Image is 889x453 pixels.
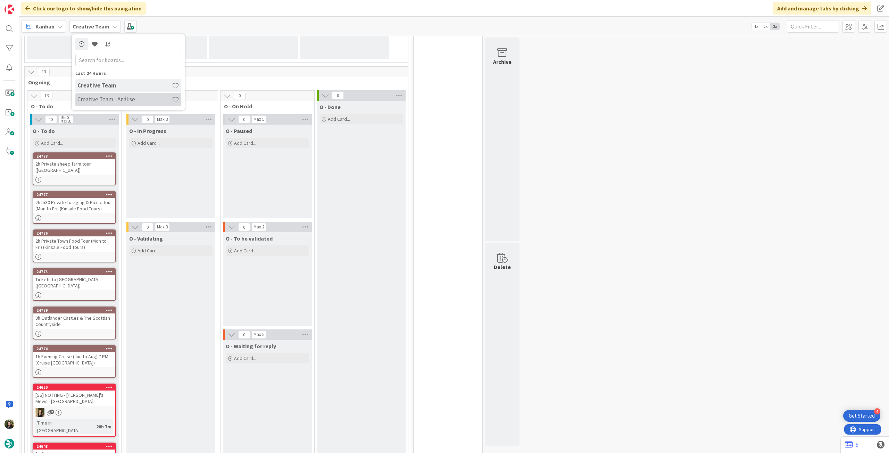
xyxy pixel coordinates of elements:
[234,248,256,254] span: Add Card...
[751,23,761,30] span: 1x
[33,230,115,252] div: 247762h Private Town Food Tour (Mon to Fri) (Kinsale Food Tours)
[33,198,115,213] div: 2h2h30 Private foraging & Picnic Tour (Mon to Fri) (Kinsale Food Tours)
[33,313,115,329] div: 9h Outlander Castles & The Scottish Countryside
[50,410,54,414] span: 2
[33,443,115,450] div: 24648
[33,236,115,252] div: 2h Private Town Food Tour (Mon to Fri) (Kinsale Food Tours)
[5,419,14,429] img: BC
[15,1,32,9] span: Support
[33,307,115,313] div: 24779
[5,439,14,448] img: avatar
[36,192,115,197] div: 24777
[254,333,264,336] div: Max 5
[224,103,306,110] span: O - On Hold
[332,91,344,100] span: 0
[60,116,69,119] div: Min 0
[41,140,63,146] span: Add Card...
[33,391,115,406] div: [SS] NOTTING - [PERSON_NAME]'s Mews - [GEOGRAPHIC_DATA]
[773,2,871,15] div: Add and manage tabs by clicking
[35,408,44,417] img: SP
[33,275,115,290] div: Tickets to [GEOGRAPHIC_DATA] ([GEOGRAPHIC_DATA])
[33,408,115,417] div: SP
[33,153,115,159] div: 24778
[226,235,273,242] span: O - To be validated
[35,22,55,31] span: Kanban
[77,82,172,89] h4: Creative Team
[28,79,399,86] span: Ongoing
[33,384,115,406] div: 24650[SS] NOTTING - [PERSON_NAME]'s Mews - [GEOGRAPHIC_DATA]
[238,330,250,339] span: 0
[38,68,50,76] span: 13
[787,20,839,33] input: Quick Filter...
[33,269,115,275] div: 24775
[33,384,115,391] div: 24650
[36,308,115,313] div: 24779
[226,127,252,134] span: O - Paused
[73,23,109,30] b: Creative Team
[129,235,163,242] span: O - Validating
[238,115,250,124] span: 0
[770,23,780,30] span: 3x
[33,352,115,367] div: 1h Evening Cruise (Jun to Aug) 7 PM (Cruise [GEOGRAPHIC_DATA])
[94,423,113,430] div: 20h 7m
[254,225,264,229] div: Max 2
[493,58,512,66] div: Archive
[157,118,168,121] div: Max 3
[36,444,115,449] div: 24648
[157,225,168,229] div: Max 3
[33,230,115,236] div: 24776
[33,269,115,290] div: 24775Tickets to [GEOGRAPHIC_DATA] ([GEOGRAPHIC_DATA])
[33,346,115,352] div: 24774
[36,154,115,159] div: 24778
[845,441,858,449] a: 5
[494,263,511,271] div: Delete
[33,153,115,175] div: 247782h Private sheep farm tour ([GEOGRAPHIC_DATA])
[60,119,71,123] div: Max 20
[36,269,115,274] div: 24775
[234,92,246,100] span: 0
[142,115,153,124] span: 0
[36,231,115,236] div: 24776
[21,2,146,15] div: Click our logo to show/hide this navigation
[142,223,153,231] span: 0
[319,103,341,110] span: O - Done
[226,343,276,350] span: O - Waiting for reply
[45,115,57,124] span: 13
[31,103,113,110] span: O - To do
[93,423,94,430] span: :
[5,5,14,14] img: Visit kanbanzone.com
[138,248,160,254] span: Add Card...
[138,140,160,146] span: Add Card...
[36,385,115,390] div: 24650
[328,116,350,122] span: Add Card...
[33,307,115,329] div: 247799h Outlander Castles & The Scottish Countryside
[33,159,115,175] div: 2h Private sheep farm tour ([GEOGRAPHIC_DATA])
[849,412,875,419] div: Get Started
[238,223,250,231] span: 0
[874,408,880,414] div: 4
[36,346,115,351] div: 24774
[33,192,115,213] div: 247772h2h30 Private foraging & Picnic Tour (Mon to Fri) (Kinsale Food Tours)
[761,23,770,30] span: 2x
[234,140,256,146] span: Add Card...
[33,127,55,134] span: O - To do
[33,192,115,198] div: 24777
[75,54,181,66] input: Search for boards...
[843,410,880,422] div: Open Get Started checklist, remaining modules: 4
[77,96,172,103] h4: Creative Team - Análise
[75,70,181,77] div: Last 24 Hours
[35,419,93,434] div: Time in [GEOGRAPHIC_DATA]
[254,118,264,121] div: Max 5
[234,355,256,361] span: Add Card...
[129,127,166,134] span: O - In Progress
[41,92,52,100] span: 13
[33,346,115,367] div: 247741h Evening Cruise (Jun to Aug) 7 PM (Cruise [GEOGRAPHIC_DATA])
